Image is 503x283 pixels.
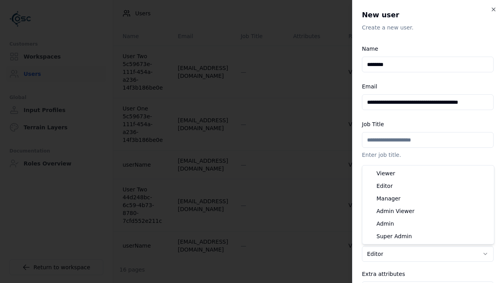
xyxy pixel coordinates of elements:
span: Editor [376,182,393,190]
span: Viewer [376,169,395,177]
span: Admin Viewer [376,207,415,215]
span: Admin [376,220,394,228]
span: Manager [376,195,400,202]
span: Super Admin [376,232,412,240]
